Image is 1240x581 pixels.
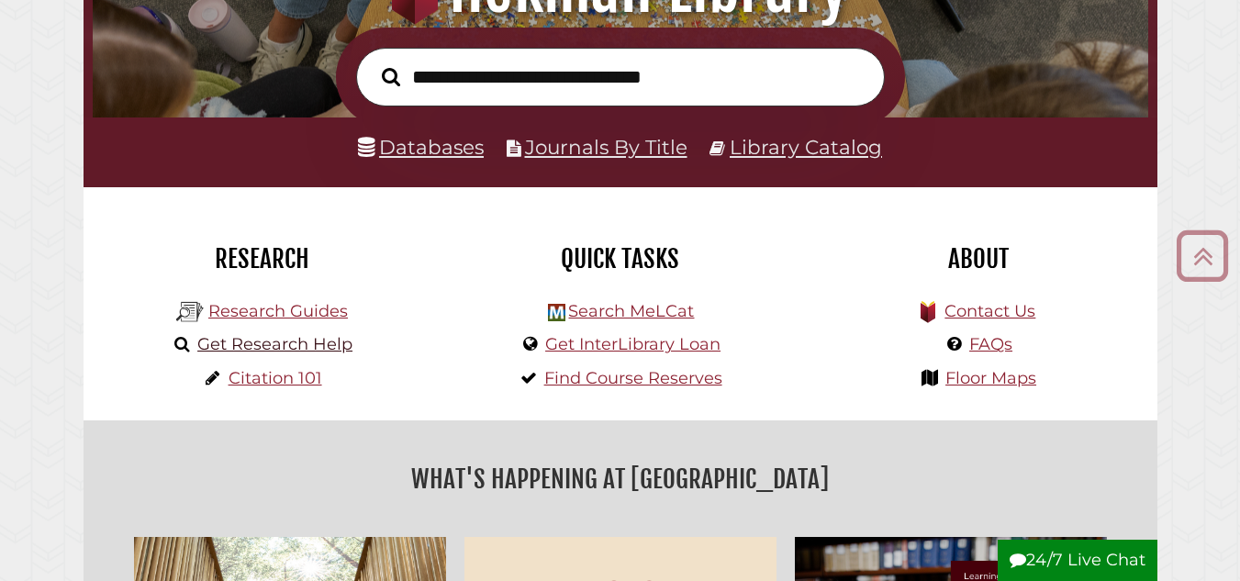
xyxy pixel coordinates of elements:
[373,62,409,91] button: Search
[358,135,484,159] a: Databases
[229,368,322,388] a: Citation 101
[548,304,565,321] img: Hekman Library Logo
[97,243,428,274] h2: Research
[97,458,1144,500] h2: What's Happening at [GEOGRAPHIC_DATA]
[208,301,348,321] a: Research Guides
[545,334,721,354] a: Get InterLibrary Loan
[176,298,204,326] img: Hekman Library Logo
[944,301,1035,321] a: Contact Us
[197,334,352,354] a: Get Research Help
[455,243,786,274] h2: Quick Tasks
[730,135,882,159] a: Library Catalog
[969,334,1012,354] a: FAQs
[525,135,687,159] a: Journals By Title
[544,368,722,388] a: Find Course Reserves
[382,67,400,87] i: Search
[568,301,694,321] a: Search MeLCat
[1169,240,1235,271] a: Back to Top
[813,243,1144,274] h2: About
[945,368,1036,388] a: Floor Maps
